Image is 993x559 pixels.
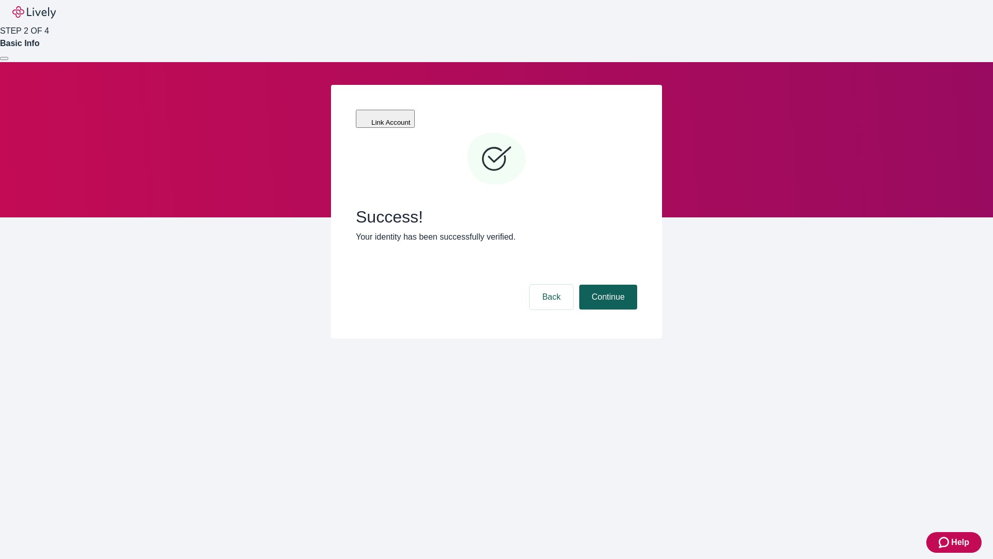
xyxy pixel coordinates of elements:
svg: Checkmark icon [465,128,528,190]
button: Link Account [356,110,415,128]
button: Back [530,285,573,310]
button: Zendesk support iconHelp [926,532,982,553]
button: Continue [579,285,637,310]
svg: Zendesk support icon [939,536,951,549]
img: Lively [12,6,56,19]
p: Your identity has been successfully verified. [356,231,637,243]
span: Help [951,536,969,549]
span: Success! [356,207,637,227]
